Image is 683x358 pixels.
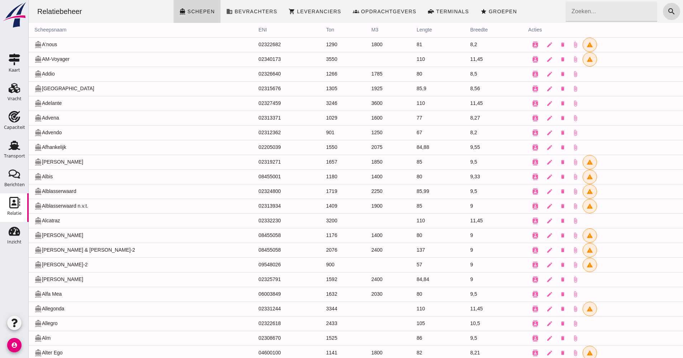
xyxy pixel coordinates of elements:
[151,8,157,15] i: directions_boat
[544,232,550,239] i: attach_file
[382,184,436,199] td: 85,99
[503,174,510,180] i: contacts
[503,218,510,224] i: contacts
[436,23,494,37] th: breedte
[558,306,564,312] i: warning
[518,203,524,209] i: edit
[382,199,436,213] td: 85
[292,111,337,125] td: 1029
[531,262,537,267] i: delete
[382,23,436,37] th: lengte
[531,203,537,209] i: delete
[503,100,510,107] i: contacts
[292,52,337,67] td: 3550
[224,81,291,96] td: 02315676
[382,52,436,67] td: 110
[503,86,510,92] i: contacts
[436,155,494,169] td: 9,5
[6,202,13,210] i: directions_boat
[382,111,436,125] td: 77
[544,159,550,165] i: attach_file
[292,169,337,184] td: 1180
[460,9,488,14] span: Groepen
[382,81,436,96] td: 85,9
[544,218,550,224] i: attach_file
[494,23,654,37] th: acties
[382,125,436,140] td: 67
[4,125,25,130] div: Capaciteit
[7,240,22,244] div: Inzicht
[6,144,13,151] i: directions_boat
[224,257,291,272] td: 09548026
[292,228,337,243] td: 1176
[503,203,510,209] i: contacts
[531,71,537,77] i: delete
[9,68,20,72] div: Kaart
[558,159,564,165] i: warning
[436,111,494,125] td: 8,27
[382,272,436,287] td: 84,84
[6,100,13,107] i: directions_boat
[382,287,436,301] td: 80
[518,247,524,253] i: edit
[518,71,524,77] i: edit
[292,301,337,316] td: 3344
[436,301,494,316] td: 11,45
[324,8,331,15] i: groups
[531,57,537,62] i: delete
[544,335,550,342] i: attach_file
[503,291,510,297] i: contacts
[518,56,524,63] i: edit
[544,291,550,297] i: attach_file
[6,290,13,298] i: directions_boat
[6,217,13,224] i: directions_boat
[6,41,13,48] i: directions_boat
[337,81,382,96] td: 1925
[503,262,510,268] i: contacts
[337,125,382,140] td: 1250
[224,243,291,257] td: 08455058
[224,140,291,155] td: 02205039
[518,188,524,195] i: edit
[4,182,25,187] div: Berichten
[8,96,22,101] div: Vracht
[558,203,564,209] i: warning
[382,140,436,155] td: 84,88
[531,350,537,355] i: delete
[224,67,291,81] td: 02326640
[6,305,13,313] i: directions_boat
[518,232,524,239] i: edit
[544,56,550,63] i: attach_file
[6,232,13,239] i: directions_boat
[503,71,510,77] i: contacts
[531,277,537,282] i: delete
[292,316,337,331] td: 2433
[382,257,436,272] td: 57
[337,243,382,257] td: 2400
[224,96,291,111] td: 02327459
[544,320,550,327] i: attach_file
[224,199,291,213] td: 02313934
[518,100,524,107] i: edit
[531,306,537,311] i: delete
[6,173,13,180] i: directions_boat
[407,9,440,14] span: Terminals
[518,174,524,180] i: edit
[436,316,494,331] td: 10,5
[6,55,13,63] i: directions_boat
[382,37,436,52] td: 81
[292,199,337,213] td: 1409
[518,130,524,136] i: edit
[558,42,564,48] i: warning
[292,257,337,272] td: 900
[518,159,524,165] i: edit
[518,306,524,312] i: edit
[6,114,13,122] i: directions_boat
[544,350,550,356] i: attach_file
[544,247,550,253] i: attach_file
[224,331,291,345] td: 02308670
[436,125,494,140] td: 8,2
[7,338,22,352] i: account_circle
[6,349,13,357] i: directions_boat
[531,115,537,121] i: delete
